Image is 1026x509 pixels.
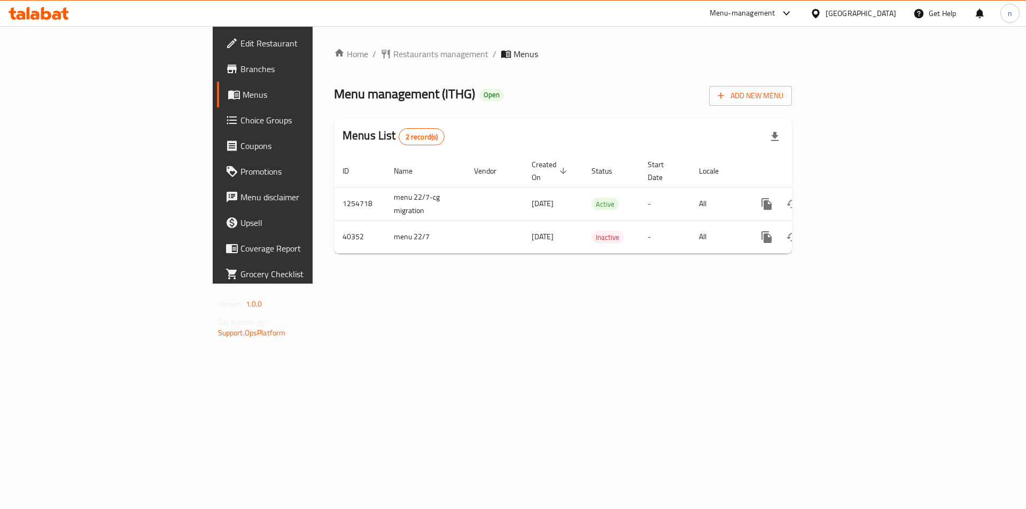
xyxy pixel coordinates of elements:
[710,7,775,20] div: Menu-management
[393,48,488,60] span: Restaurants management
[343,128,445,145] h2: Menus List
[690,221,745,253] td: All
[699,165,733,177] span: Locale
[217,210,384,236] a: Upsell
[240,242,376,255] span: Coverage Report
[334,48,792,60] nav: breadcrumb
[380,48,488,60] a: Restaurants management
[399,128,445,145] div: Total records count
[639,187,690,221] td: -
[334,155,865,254] table: enhanced table
[218,326,286,340] a: Support.OpsPlatform
[218,315,267,329] span: Get support on:
[745,155,865,187] th: Actions
[217,133,384,159] a: Coupons
[217,82,384,107] a: Menus
[718,89,783,103] span: Add New Menu
[217,159,384,184] a: Promotions
[780,224,805,250] button: Change Status
[690,187,745,221] td: All
[474,165,510,177] span: Vendor
[532,158,570,184] span: Created On
[217,56,384,82] a: Branches
[399,132,445,142] span: 2 record(s)
[343,165,363,177] span: ID
[754,191,780,217] button: more
[240,165,376,178] span: Promotions
[217,236,384,261] a: Coverage Report
[514,48,538,60] span: Menus
[780,191,805,217] button: Change Status
[648,158,678,184] span: Start Date
[754,224,780,250] button: more
[240,216,376,229] span: Upsell
[243,88,376,101] span: Menus
[334,82,475,106] span: Menu management ( ITHG )
[217,184,384,210] a: Menu disclaimer
[240,62,376,75] span: Branches
[493,48,496,60] li: /
[762,124,788,150] div: Export file
[240,191,376,203] span: Menu disclaimer
[240,139,376,152] span: Coupons
[479,89,504,101] div: Open
[592,198,619,210] span: Active
[246,297,262,311] span: 1.0.0
[592,231,624,244] span: Inactive
[217,107,384,133] a: Choice Groups
[826,7,896,19] div: [GEOGRAPHIC_DATA]
[217,30,384,56] a: Edit Restaurant
[218,297,244,311] span: Version:
[240,268,376,280] span: Grocery Checklist
[532,197,554,210] span: [DATE]
[240,114,376,127] span: Choice Groups
[709,86,792,106] button: Add New Menu
[479,90,504,99] span: Open
[532,230,554,244] span: [DATE]
[217,261,384,287] a: Grocery Checklist
[1008,7,1012,19] span: n
[385,221,465,253] td: menu 22/7
[394,165,426,177] span: Name
[592,165,626,177] span: Status
[639,221,690,253] td: -
[385,187,465,221] td: menu 22/7-cg migration
[240,37,376,50] span: Edit Restaurant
